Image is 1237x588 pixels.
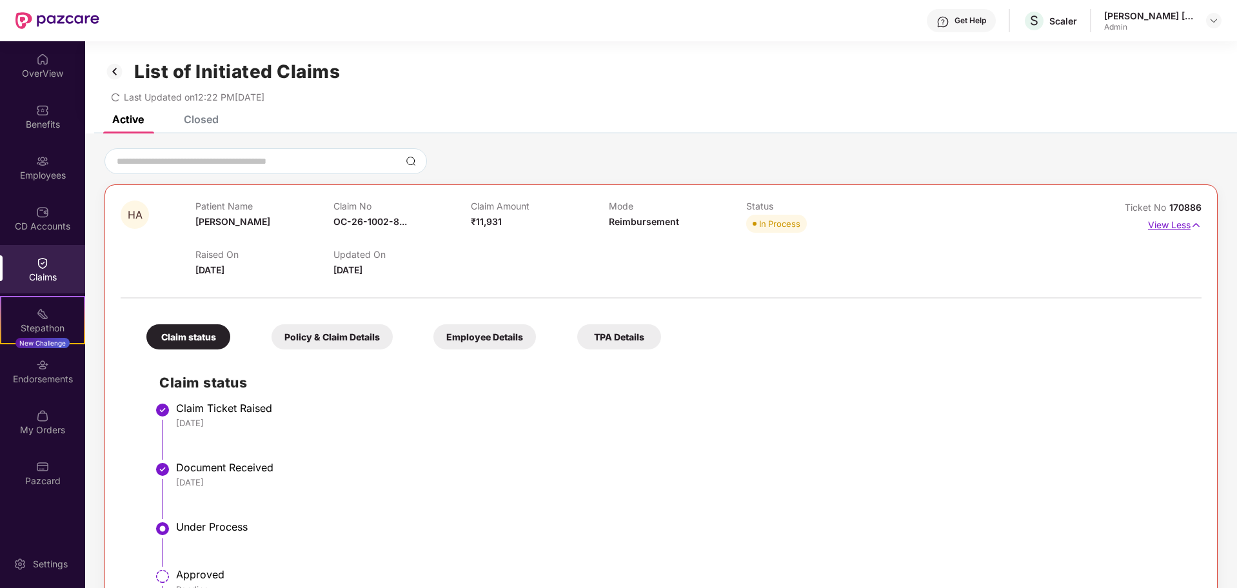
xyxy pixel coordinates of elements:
div: Admin [1104,22,1194,32]
p: View Less [1148,215,1202,232]
img: svg+xml;base64,PHN2ZyB4bWxucz0iaHR0cDovL3d3dy53My5vcmcvMjAwMC9zdmciIHdpZHRoPSIxNyIgaGVpZ2h0PSIxNy... [1191,218,1202,232]
span: Ticket No [1125,202,1169,213]
img: svg+xml;base64,PHN2ZyBpZD0iU3RlcC1Eb25lLTMyeDMyIiB4bWxucz0iaHR0cDovL3d3dy53My5vcmcvMjAwMC9zdmciIH... [155,402,170,418]
div: Active [112,113,144,126]
img: svg+xml;base64,PHN2ZyB3aWR0aD0iMzIiIGhlaWdodD0iMzIiIHZpZXdCb3g9IjAgMCAzMiAzMiIgZmlsbD0ibm9uZSIgeG... [104,61,125,83]
span: [DATE] [333,264,362,275]
img: svg+xml;base64,PHN2ZyBpZD0iUGF6Y2FyZCIgeG1sbnM9Imh0dHA6Ly93d3cudzMub3JnLzIwMDAvc3ZnIiB3aWR0aD0iMj... [36,460,49,473]
div: Stepathon [1,322,84,335]
img: svg+xml;base64,PHN2ZyBpZD0iRHJvcGRvd24tMzJ4MzIiIHhtbG5zPSJodHRwOi8vd3d3LnczLm9yZy8yMDAwL3N2ZyIgd2... [1209,15,1219,26]
div: New Challenge [15,338,70,348]
p: Patient Name [195,201,333,211]
img: svg+xml;base64,PHN2ZyBpZD0iQmVuZWZpdHMiIHhtbG5zPSJodHRwOi8vd3d3LnczLm9yZy8yMDAwL3N2ZyIgd2lkdGg9Ij... [36,104,49,117]
p: Claim No [333,201,471,211]
span: [PERSON_NAME] [195,216,270,227]
div: Approved [176,568,1189,581]
p: Updated On [333,249,471,260]
div: Employee Details [433,324,536,349]
span: HA [128,210,143,220]
div: Claim Ticket Raised [176,402,1189,415]
span: redo [111,92,120,103]
span: Last Updated on 12:22 PM[DATE] [124,92,264,103]
span: [DATE] [195,264,224,275]
p: Claim Amount [471,201,608,211]
img: svg+xml;base64,PHN2ZyBpZD0iSG9tZSIgeG1sbnM9Imh0dHA6Ly93d3cudzMub3JnLzIwMDAvc3ZnIiB3aWR0aD0iMjAiIG... [36,53,49,66]
img: svg+xml;base64,PHN2ZyBpZD0iRW5kb3JzZW1lbnRzIiB4bWxucz0iaHR0cDovL3d3dy53My5vcmcvMjAwMC9zdmciIHdpZH... [36,358,49,371]
div: [DATE] [176,476,1189,488]
div: Get Help [955,15,986,26]
img: svg+xml;base64,PHN2ZyBpZD0iU2VhcmNoLTMyeDMyIiB4bWxucz0iaHR0cDovL3d3dy53My5vcmcvMjAwMC9zdmciIHdpZH... [406,156,416,166]
img: svg+xml;base64,PHN2ZyBpZD0iQ0RfQWNjb3VudHMiIGRhdGEtbmFtZT0iQ0QgQWNjb3VudHMiIHhtbG5zPSJodHRwOi8vd3... [36,206,49,219]
img: New Pazcare Logo [15,12,99,29]
img: svg+xml;base64,PHN2ZyBpZD0iU2V0dGluZy0yMHgyMCIgeG1sbnM9Imh0dHA6Ly93d3cudzMub3JnLzIwMDAvc3ZnIiB3aW... [14,558,26,571]
img: svg+xml;base64,PHN2ZyBpZD0iU3RlcC1QZW5kaW5nLTMyeDMyIiB4bWxucz0iaHR0cDovL3d3dy53My5vcmcvMjAwMC9zdm... [155,569,170,584]
div: Closed [184,113,219,126]
img: svg+xml;base64,PHN2ZyBpZD0iRW1wbG95ZWVzIiB4bWxucz0iaHR0cDovL3d3dy53My5vcmcvMjAwMC9zdmciIHdpZHRoPS... [36,155,49,168]
h1: List of Initiated Claims [134,61,340,83]
div: In Process [759,217,800,230]
img: svg+xml;base64,PHN2ZyBpZD0iQ2xhaW0iIHhtbG5zPSJodHRwOi8vd3d3LnczLm9yZy8yMDAwL3N2ZyIgd2lkdGg9IjIwIi... [36,257,49,269]
span: S [1030,13,1038,28]
div: Policy & Claim Details [272,324,393,349]
div: Document Received [176,461,1189,474]
img: svg+xml;base64,PHN2ZyBpZD0iU3RlcC1BY3RpdmUtMzJ4MzIiIHhtbG5zPSJodHRwOi8vd3d3LnczLm9yZy8yMDAwL3N2Zy... [155,521,170,536]
div: Claim status [146,324,230,349]
p: Mode [609,201,746,211]
p: Raised On [195,249,333,260]
h2: Claim status [159,372,1189,393]
div: Under Process [176,520,1189,533]
img: svg+xml;base64,PHN2ZyBpZD0iU3RlcC1Eb25lLTMyeDMyIiB4bWxucz0iaHR0cDovL3d3dy53My5vcmcvMjAwMC9zdmciIH... [155,462,170,477]
span: OC-26-1002-8... [333,216,407,227]
div: [PERSON_NAME] [PERSON_NAME] [1104,10,1194,22]
div: Scaler [1049,15,1077,27]
span: ₹11,931 [471,216,502,227]
div: TPA Details [577,324,661,349]
span: 170886 [1169,202,1202,213]
img: svg+xml;base64,PHN2ZyBpZD0iSGVscC0zMngzMiIgeG1sbnM9Imh0dHA6Ly93d3cudzMub3JnLzIwMDAvc3ZnIiB3aWR0aD... [936,15,949,28]
img: svg+xml;base64,PHN2ZyBpZD0iTXlfT3JkZXJzIiBkYXRhLW5hbWU9Ik15IE9yZGVycyIgeG1sbnM9Imh0dHA6Ly93d3cudz... [36,409,49,422]
div: Settings [29,558,72,571]
span: Reimbursement [609,216,679,227]
p: Status [746,201,884,211]
img: svg+xml;base64,PHN2ZyB4bWxucz0iaHR0cDovL3d3dy53My5vcmcvMjAwMC9zdmciIHdpZHRoPSIyMSIgaGVpZ2h0PSIyMC... [36,308,49,320]
div: [DATE] [176,417,1189,429]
